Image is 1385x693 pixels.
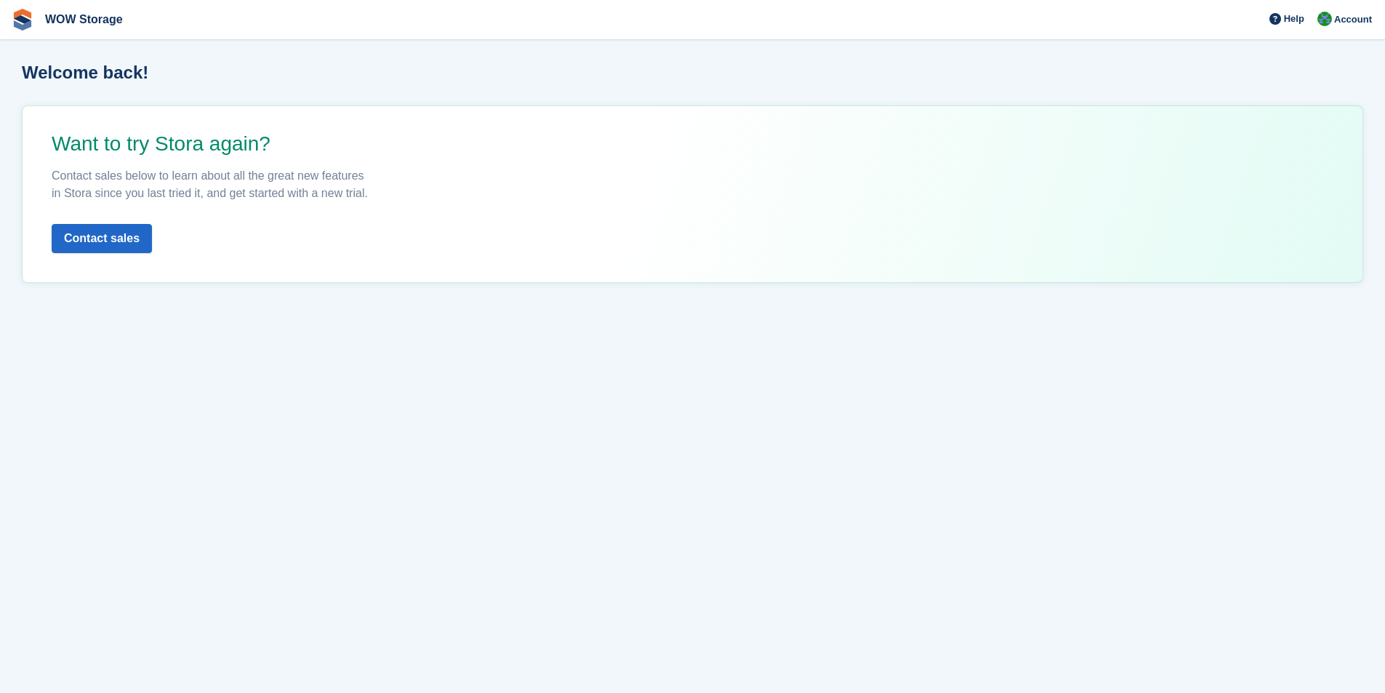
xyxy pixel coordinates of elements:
[12,9,33,31] img: stora-icon-8386f47178a22dfd0bd8f6a31ec36ba5ce8667c1dd55bd0f319d3a0aa187defe.svg
[1284,12,1304,26] span: Help
[39,7,129,31] a: WOW Storage
[1317,12,1332,26] img: Info Wow Storage
[52,132,517,156] p: Want to try Stora again?
[22,63,148,82] h1: Welcome back!
[1334,12,1372,27] span: Account
[52,224,152,253] button: Contact sales
[52,167,372,202] p: Contact sales below to learn about all the great new features in Stora since you last tried it, a...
